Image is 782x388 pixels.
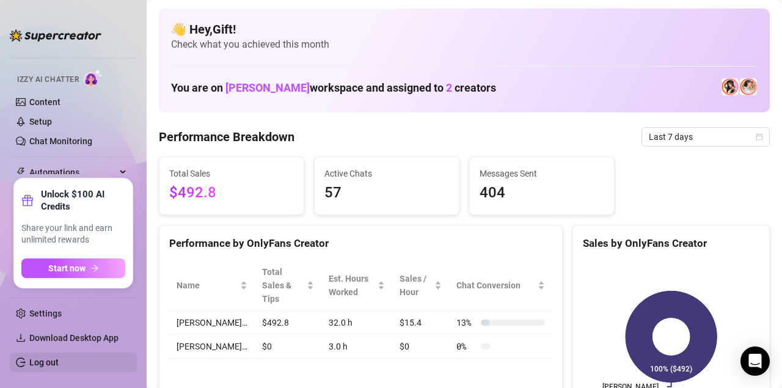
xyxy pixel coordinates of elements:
h1: You are on workspace and assigned to creators [171,81,496,95]
span: Share your link and earn unlimited rewards [21,222,125,246]
td: $15.4 [392,311,449,335]
th: Total Sales & Tips [255,260,321,311]
img: AI Chatter [84,69,103,87]
span: gift [21,194,34,207]
strong: Unlock $100 AI Credits [41,188,125,213]
td: [PERSON_NAME]… [169,335,255,359]
div: Sales by OnlyFans Creator [583,235,759,252]
th: Sales / Hour [392,260,449,311]
div: Est. Hours Worked [329,272,375,299]
td: $0 [255,335,321,359]
span: 0 % [456,340,476,353]
span: Messages Sent [480,167,604,180]
span: 13 % [456,316,476,329]
button: Start nowarrow-right [21,258,125,278]
a: Chat Monitoring [29,136,92,146]
a: Settings [29,309,62,318]
div: Performance by OnlyFans Creator [169,235,552,252]
div: Open Intercom Messenger [740,346,770,376]
td: 3.0 h [321,335,392,359]
th: Name [169,260,255,311]
img: Holly [722,78,739,95]
h4: 👋 Hey, Gift ! [171,21,758,38]
span: 57 [324,181,449,205]
span: calendar [756,133,763,141]
span: $492.8 [169,181,294,205]
span: thunderbolt [16,167,26,177]
td: $0 [392,335,449,359]
span: Last 7 days [649,128,762,146]
span: Start now [48,263,86,273]
span: Active Chats [324,167,449,180]
a: Content [29,97,60,107]
a: Setup [29,117,52,126]
span: [PERSON_NAME] [225,81,310,94]
span: Check what you achieved this month [171,38,758,51]
a: Log out [29,357,59,367]
span: Total Sales [169,167,294,180]
h4: Performance Breakdown [159,128,294,145]
td: [PERSON_NAME]… [169,311,255,335]
td: 32.0 h [321,311,392,335]
span: Total Sales & Tips [262,265,304,306]
span: Chat Conversion [456,279,535,292]
span: Name [177,279,238,292]
span: arrow-right [90,264,99,273]
span: Automations [29,163,116,182]
td: $492.8 [255,311,321,335]
span: Sales / Hour [400,272,432,299]
span: 404 [480,181,604,205]
span: Download Desktop App [29,333,119,343]
span: download [16,333,26,343]
span: Izzy AI Chatter [17,74,79,86]
img: logo-BBDzfeDw.svg [10,29,101,42]
th: Chat Conversion [449,260,552,311]
span: 2 [446,81,452,94]
img: 𝖍𝖔𝖑𝖑𝖞 [740,78,757,95]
